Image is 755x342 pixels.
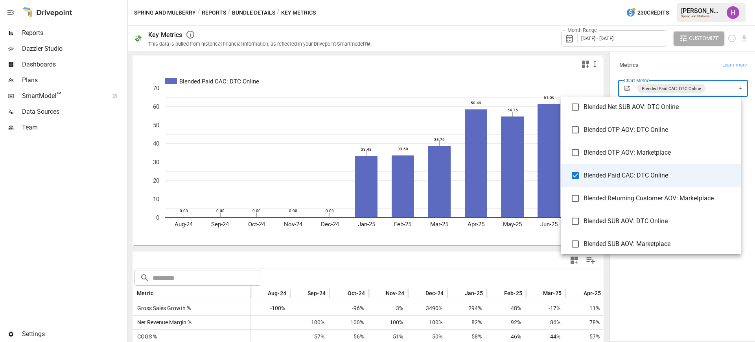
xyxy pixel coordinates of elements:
[584,148,735,157] span: Blended OTP AOV: Marketplace
[584,194,735,203] span: Blended Returning Customer AOV: Marketplace
[584,102,735,112] span: Blended Net SUB AOV: DTC Online
[584,239,735,249] span: Blended SUB AOV: Marketplace
[584,171,735,180] span: Blended Paid CAC: DTC Online
[584,216,735,226] span: Blended SUB AOV: DTC Online
[584,125,735,135] span: Blended OTP AOV: DTC Online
